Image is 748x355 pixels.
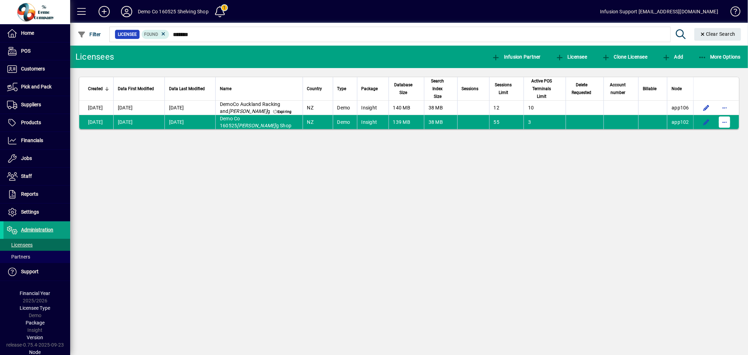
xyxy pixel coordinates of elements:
a: Settings [4,203,70,221]
span: DemoCo Auckland Racking and g [220,101,281,114]
span: Active POS Terminals Limit [528,77,555,100]
span: Home [21,30,34,36]
button: Licensee [554,51,589,63]
span: Package [362,85,378,93]
span: Filter [78,32,101,37]
span: Financials [21,138,43,143]
span: Data Last Modified [169,85,205,93]
span: app102.prod.infusionbusinesssoftware.com [672,119,689,125]
a: Home [4,25,70,42]
span: Expiring [272,109,293,115]
a: Financials [4,132,70,149]
span: Clear Search [700,31,736,37]
button: More options [719,102,730,113]
div: Search Index Size [429,77,453,100]
td: 55 [489,115,524,129]
td: NZ [303,115,333,129]
span: Jobs [21,155,32,161]
td: [DATE] [79,115,113,129]
span: Financial Year [20,290,50,296]
div: Name [220,85,298,93]
td: [DATE] [113,101,164,115]
div: Country [307,85,329,93]
span: Partners [7,254,30,260]
span: app106.prod.infusionbusinesssoftware.com [672,105,689,110]
span: Licensee [118,31,137,38]
span: Sessions [462,85,479,93]
span: Licensee Type [20,305,50,311]
button: Profile [115,5,138,18]
em: [PERSON_NAME] [237,123,276,128]
span: Customers [21,66,45,72]
span: Node [29,349,41,355]
span: Type [337,85,346,93]
div: Package [362,85,384,93]
td: 139 MB [389,115,424,129]
span: Suppliers [21,102,41,107]
span: Search Index Size [429,77,447,100]
td: Insight [357,101,389,115]
span: Node [672,85,682,93]
button: Filter [76,28,103,41]
td: [DATE] [79,101,113,115]
span: Pick and Pack [21,84,52,89]
span: Created [88,85,103,93]
div: Type [337,85,353,93]
span: Administration [21,227,53,233]
span: Database Size [393,81,413,96]
span: Country [307,85,322,93]
td: Insight [357,115,389,129]
td: 10 [524,101,566,115]
div: Database Size [393,81,420,96]
td: 3 [524,115,566,129]
span: Billable [643,85,656,93]
a: Staff [4,168,70,185]
span: Found [144,32,159,37]
span: Delete Requested [570,81,593,96]
a: Partners [4,251,70,263]
button: More options [719,116,730,128]
div: Infusion Support [EMAIL_ADDRESS][DOMAIN_NAME] [600,6,718,17]
button: Add [93,5,115,18]
button: More Options [696,51,743,63]
td: 140 MB [389,101,424,115]
button: Clear [694,28,741,41]
a: Pick and Pack [4,78,70,96]
td: [DATE] [164,115,215,129]
span: Data First Modified [118,85,154,93]
span: Package [26,320,45,326]
td: Demo [333,101,357,115]
span: Products [21,120,41,125]
a: Licensees [4,239,70,251]
em: [PERSON_NAME] [229,108,267,114]
span: Reports [21,191,38,197]
span: Clone Licensee [602,54,647,60]
td: Demo [333,115,357,129]
div: Node [672,85,689,93]
div: Created [88,85,109,93]
td: 38 MB [424,101,457,115]
td: [DATE] [113,115,164,129]
span: Support [21,269,39,274]
td: 38 MB [424,115,457,129]
span: Licensees [7,242,33,248]
td: 12 [489,101,524,115]
div: Delete Requested [570,81,599,96]
button: Edit [701,116,712,128]
a: Reports [4,186,70,203]
a: Suppliers [4,96,70,114]
a: Products [4,114,70,132]
span: Demo Co 160525 g Shop [220,116,291,128]
a: POS [4,42,70,60]
span: Sessions Limit [494,81,513,96]
div: Billable [643,85,663,93]
div: Data Last Modified [169,85,211,93]
span: Account number [608,81,628,96]
div: Demo Co 160525 Shelving Shop [138,6,209,17]
span: More Options [698,54,741,60]
span: Settings [21,209,39,215]
span: POS [21,48,31,54]
a: Knowledge Base [725,1,739,24]
mat-chip: Found Status: Found [142,30,169,39]
span: Name [220,85,231,93]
